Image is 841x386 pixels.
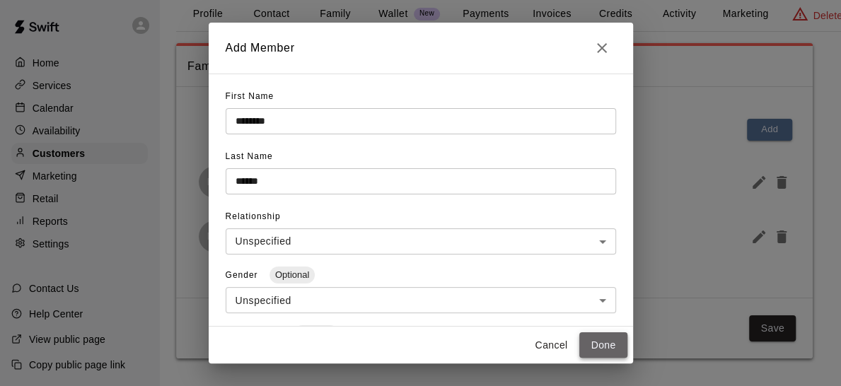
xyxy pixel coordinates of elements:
button: Cancel [528,332,574,358]
span: Optional [269,269,315,280]
h2: Add Member [209,23,633,74]
div: Unspecified [226,287,616,313]
button: Close [588,34,616,62]
div: Unspecified [226,228,616,255]
span: Last Name [226,151,273,161]
button: Done [579,332,627,358]
span: First Name [226,91,274,101]
span: Relationship [226,211,281,221]
span: Gender [226,270,261,280]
